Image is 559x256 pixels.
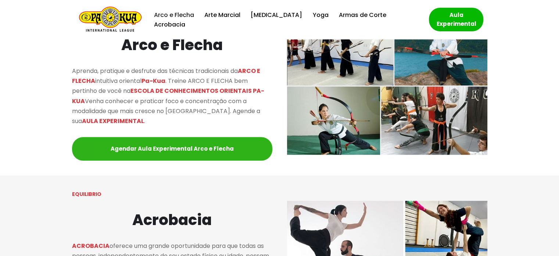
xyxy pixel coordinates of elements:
[82,117,144,125] mark: AULA EXPERIMENTAL
[429,8,483,31] a: Aula Experimental
[154,10,194,20] a: Arco e Flecha
[251,10,302,20] a: [MEDICAL_DATA]
[72,66,272,126] p: Aprenda, pratique e desfrute das técnicas tradicionais da intuitiva oriental . Treine ARCO E FLEC...
[154,20,185,29] a: Acrobacia
[141,77,165,85] mark: Pa-Kua
[312,10,328,20] a: Yoga
[72,87,264,105] mark: ESCOLA DE CONHECIMENTOS ORIENTAIS PA-KUA
[75,7,141,33] a: Escola de Conhecimentos Orientais Pa-Kua Uma escola para toda família
[153,10,418,29] div: Menu primário
[72,242,110,250] mark: ACROBACIA
[287,21,487,155] img: Pa-Kua arco e flecha
[338,10,386,20] a: Armas de Corte
[72,33,272,57] h2: Arco e Flecha
[72,190,101,198] strong: EQUILIBRIO
[72,208,272,232] h2: Acrobacia
[72,137,272,161] a: Agendar Aula Experimental Arco e Flecha
[204,10,240,20] a: Arte Marcial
